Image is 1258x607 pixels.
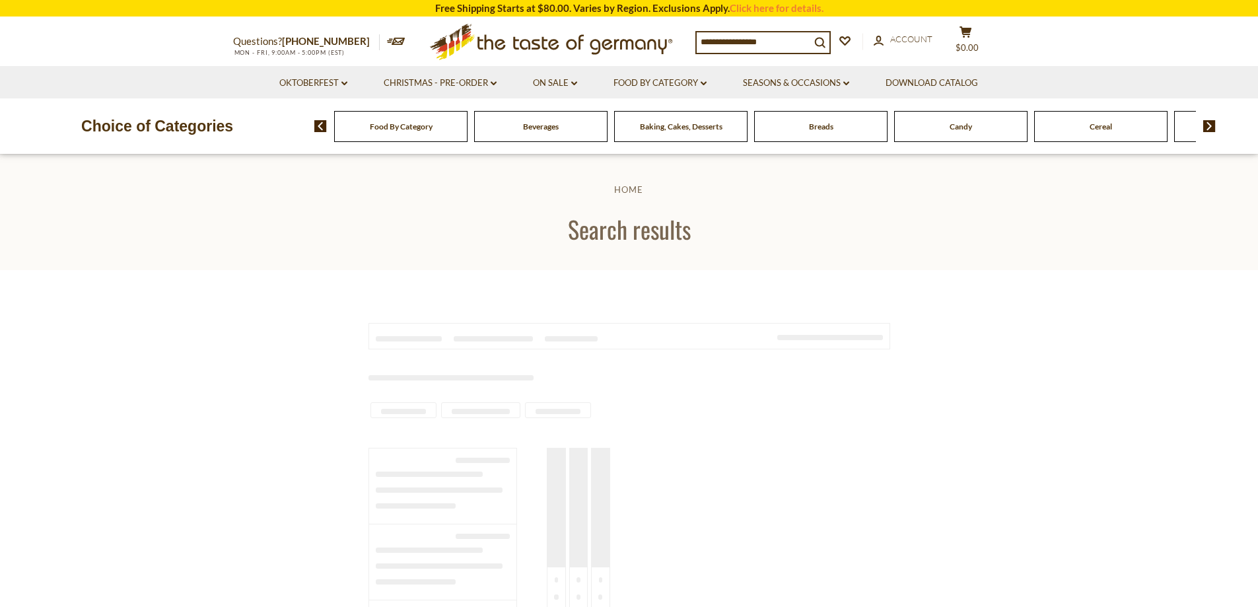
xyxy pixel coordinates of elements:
a: Click here for details. [730,2,823,14]
a: Download Catalog [886,76,978,90]
a: Account [874,32,932,47]
span: Account [890,34,932,44]
a: Candy [950,122,972,131]
a: Food By Category [613,76,707,90]
img: next arrow [1203,120,1216,132]
img: previous arrow [314,120,327,132]
a: Food By Category [370,122,433,131]
a: Oktoberfest [279,76,347,90]
a: Beverages [523,122,559,131]
span: MON - FRI, 9:00AM - 5:00PM (EST) [233,49,345,56]
p: Questions? [233,33,380,50]
a: Christmas - PRE-ORDER [384,76,497,90]
a: Breads [809,122,833,131]
a: Seasons & Occasions [743,76,849,90]
h1: Search results [41,214,1217,244]
span: $0.00 [956,42,979,53]
a: Baking, Cakes, Desserts [640,122,722,131]
a: Cereal [1090,122,1112,131]
a: [PHONE_NUMBER] [282,35,370,47]
a: Home [614,184,643,195]
button: $0.00 [946,26,986,59]
a: On Sale [533,76,577,90]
